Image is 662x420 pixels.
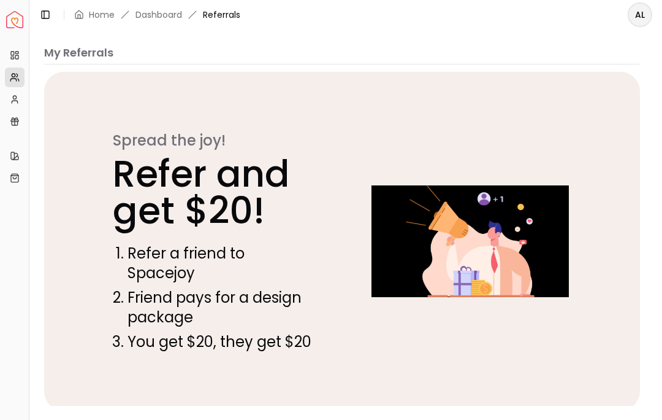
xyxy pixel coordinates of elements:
[127,288,315,327] li: Friend pays for a design package
[74,9,240,21] nav: breadcrumb
[6,11,23,28] img: Spacejoy Logo
[89,9,115,21] a: Home
[113,131,315,150] p: Spread the joy!
[6,11,23,28] a: Spacejoy
[629,4,651,26] span: AL
[628,2,652,27] button: AL
[113,155,315,229] p: Refer and get $20!
[135,9,182,21] a: Dashboard
[44,44,640,61] p: My Referrals
[127,244,315,283] li: Refer a friend to Spacejoy
[127,332,315,352] li: You get $20, they get $20
[349,185,591,297] img: Referral callout
[203,9,240,21] span: Referrals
